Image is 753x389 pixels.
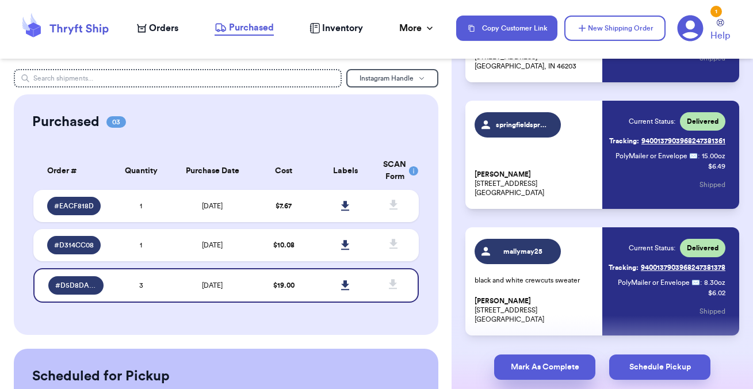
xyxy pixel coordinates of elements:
span: [PERSON_NAME] [475,297,531,306]
span: $ 19.00 [273,282,295,289]
span: $ 10.08 [273,242,295,249]
span: Tracking: [609,263,639,272]
span: [DATE] [202,203,223,209]
a: Inventory [309,21,363,35]
span: PolyMailer or Envelope ✉️ [618,279,700,286]
span: Help [710,29,730,43]
button: Schedule Pickup [609,354,710,380]
button: Mark As Complete [494,354,595,380]
span: Purchased [229,21,274,35]
div: More [399,21,435,35]
p: $ 6.49 [708,162,725,171]
span: Orders [149,21,178,35]
span: Delivered [687,117,718,126]
a: Help [710,19,730,43]
a: 1 [677,15,704,41]
div: 1 [710,6,722,17]
div: SCAN Form [383,159,405,183]
p: $ 6.02 [708,288,725,298]
input: Search shipments... [14,69,342,87]
span: Current Status: [629,243,675,253]
th: Labels [315,152,376,190]
th: Order # [33,152,110,190]
th: Purchase Date [172,152,253,190]
h2: Scheduled for Pickup [32,367,170,386]
span: PolyMailer or Envelope ✉️ [616,152,698,159]
span: # EACF818D [54,201,94,211]
button: New Shipping Order [564,16,666,41]
button: Shipped [700,172,725,197]
p: [STREET_ADDRESS] [GEOGRAPHIC_DATA] [475,296,595,324]
span: 1 [140,242,142,249]
h2: Purchased [32,113,100,131]
p: black and white crewcuts sweater [475,276,595,285]
button: Instagram Handle [346,69,438,87]
a: Tracking:9400137903968247381378 [609,258,725,277]
span: 1 [140,203,142,209]
span: : [698,151,700,161]
span: [DATE] [202,282,223,289]
a: Orders [137,21,178,35]
span: Instagram Handle [360,75,414,82]
th: Quantity [110,152,172,190]
span: 15.00 oz [702,151,725,161]
span: # D314CC08 [54,241,94,250]
span: Delivered [687,243,718,253]
span: # D5D8DAF8 [55,281,97,290]
span: springfieldsprouts [496,120,551,129]
th: Cost [253,152,315,190]
p: [STREET_ADDRESS] [GEOGRAPHIC_DATA] [475,170,595,197]
span: Current Status: [629,117,675,126]
span: 3 [139,282,143,289]
span: $ 7.67 [276,203,292,209]
button: Shipped [700,299,725,324]
a: Tracking:9400137903968247381361 [609,132,725,150]
span: [PERSON_NAME] [475,170,531,179]
span: Tracking: [609,136,639,146]
span: 8.30 oz [704,278,725,287]
a: Purchased [215,21,274,36]
span: Inventory [322,21,363,35]
span: 03 [106,116,126,128]
button: Copy Customer Link [456,16,557,41]
span: [DATE] [202,242,223,249]
span: : [700,278,702,287]
span: mallymay25 [496,247,551,256]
